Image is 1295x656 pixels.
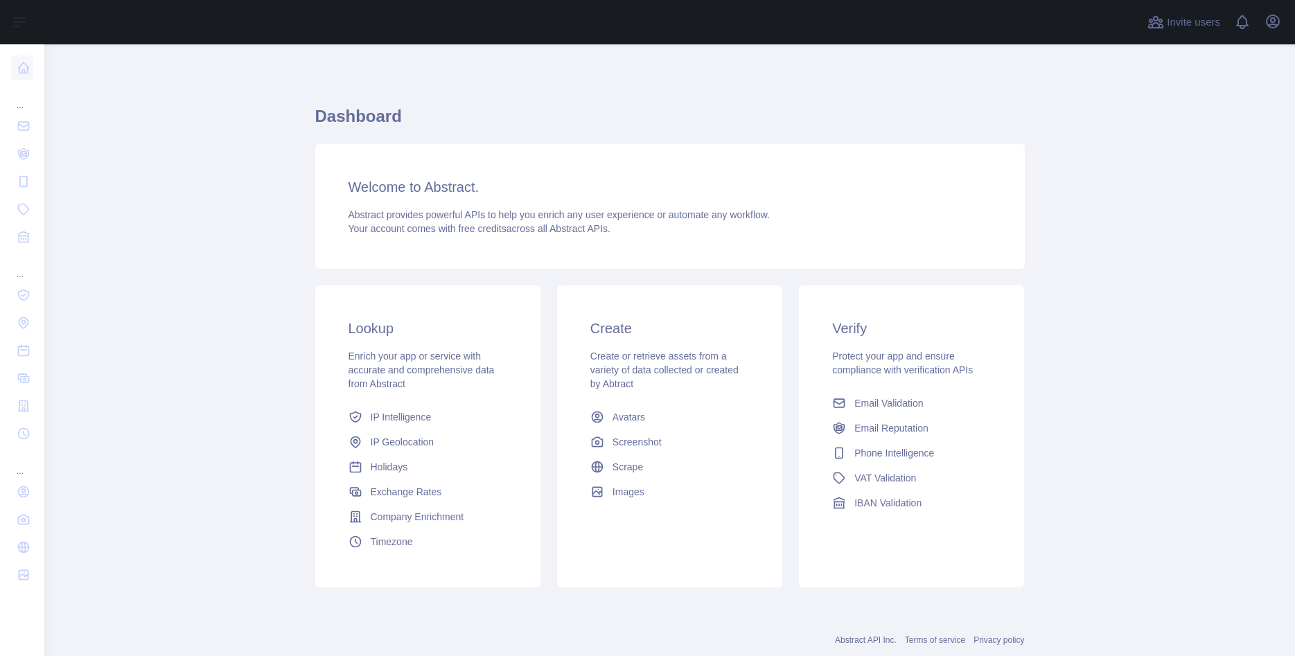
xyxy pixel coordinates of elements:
[371,410,432,424] span: IP Intelligence
[590,351,739,389] span: Create or retrieve assets from a variety of data collected or created by Abtract
[832,351,973,375] span: Protect your app and ensure compliance with verification APIs
[343,504,513,529] a: Company Enrichment
[585,479,755,504] a: Images
[827,490,996,515] a: IBAN Validation
[905,635,965,645] a: Terms of service
[459,223,506,234] span: free credits
[371,510,464,524] span: Company Enrichment
[343,405,513,429] a: IP Intelligence
[613,460,643,474] span: Scrape
[835,635,897,645] a: Abstract API Inc.
[827,391,996,416] a: Email Validation
[590,319,749,338] h3: Create
[854,496,922,510] span: IBAN Validation
[854,446,934,460] span: Phone Intelligence
[371,535,413,549] span: Timezone
[371,460,408,474] span: Holidays
[585,405,755,429] a: Avatars
[854,421,928,435] span: Email Reputation
[371,485,442,499] span: Exchange Rates
[349,209,770,220] span: Abstract provides powerful APIs to help you enrich any user experience or automate any workflow.
[854,396,923,410] span: Email Validation
[613,485,644,499] span: Images
[585,429,755,454] a: Screenshot
[315,105,1025,139] h1: Dashboard
[11,449,33,477] div: ...
[349,319,507,338] h3: Lookup
[343,429,513,454] a: IP Geolocation
[827,416,996,441] a: Email Reputation
[1167,15,1220,30] span: Invite users
[854,471,916,485] span: VAT Validation
[827,441,996,466] a: Phone Intelligence
[349,223,610,234] span: Your account comes with across all Abstract APIs.
[585,454,755,479] a: Scrape
[11,83,33,111] div: ...
[349,351,495,389] span: Enrich your app or service with accurate and comprehensive data from Abstract
[11,252,33,280] div: ...
[613,410,645,424] span: Avatars
[343,479,513,504] a: Exchange Rates
[832,319,991,338] h3: Verify
[343,529,513,554] a: Timezone
[827,466,996,490] a: VAT Validation
[1145,11,1223,33] button: Invite users
[974,635,1024,645] a: Privacy policy
[343,454,513,479] a: Holidays
[613,435,662,449] span: Screenshot
[371,435,434,449] span: IP Geolocation
[349,177,992,197] h3: Welcome to Abstract.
